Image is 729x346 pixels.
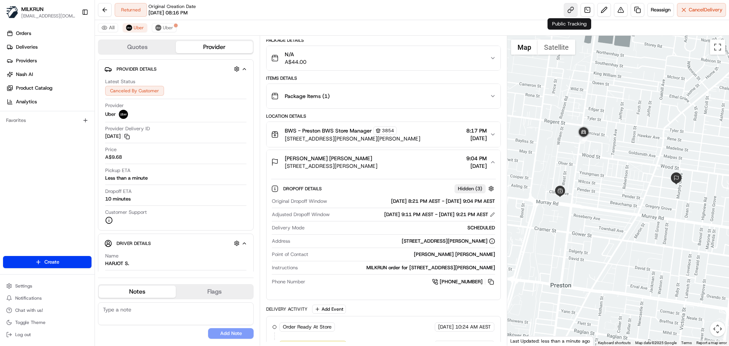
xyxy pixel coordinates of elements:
[301,264,495,271] div: MILKRUN order for [STREET_ADDRESS][PERSON_NAME]
[3,82,95,94] a: Product Catalog
[3,256,92,268] button: Create
[266,37,500,43] div: Package Details
[148,9,188,16] span: [DATE] 08:16 PM
[548,18,591,30] div: Public Tracking
[466,155,487,162] span: 9:04 PM
[16,85,52,92] span: Product Catalog
[454,184,496,193] button: Hidden (3)
[134,25,144,31] span: Uber
[651,6,671,13] span: Reassign
[105,260,129,267] div: HARJOT S.
[105,253,118,259] span: Name
[3,293,92,303] button: Notifications
[440,278,483,285] span: [PHONE_NUMBER]
[3,96,95,108] a: Analytics
[163,25,173,31] span: Uber
[267,84,500,108] button: Package Items (1)
[176,41,253,53] button: Provider
[509,336,534,346] img: Google
[267,150,500,174] button: [PERSON_NAME] [PERSON_NAME][STREET_ADDRESS][PERSON_NAME]9:04 PM[DATE]
[3,55,95,67] a: Providers
[3,317,92,328] button: Toggle Theme
[99,286,176,298] button: Notes
[105,133,130,140] button: [DATE]
[15,319,46,325] span: Toggle Theme
[402,238,495,245] div: [STREET_ADDRESS][PERSON_NAME]
[152,23,177,32] button: Uber
[511,39,538,55] button: Show street map
[710,321,725,337] button: Map camera controls
[710,39,725,55] button: Toggle fullscreen view
[148,3,196,9] span: Original Creation Date
[382,128,394,134] span: 3854
[105,196,131,202] div: 10 minutes
[266,75,500,81] div: Items Details
[16,44,38,51] span: Deliveries
[98,23,118,32] button: All
[330,198,495,205] div: [DATE] 8:21 PM AEST - [DATE] 9:04 PM AEST
[3,329,92,340] button: Log out
[681,341,692,345] a: Terms
[272,278,305,285] span: Phone Number
[538,39,575,55] button: Show satellite imagery
[432,278,495,286] a: [PHONE_NUMBER]
[272,251,308,258] span: Point of Contact
[105,175,148,182] div: Less than a minute
[272,211,330,218] span: Adjusted Dropoff Window
[285,51,306,58] span: N/A
[176,286,253,298] button: Flags
[689,6,723,13] span: Cancel Delivery
[117,240,151,246] span: Driver Details
[15,332,31,338] span: Log out
[696,341,727,345] a: Report a map error
[105,209,147,216] span: Customer Support
[272,224,305,231] span: Delivery Mode
[283,324,331,330] span: Order Ready At Store
[3,305,92,316] button: Chat with us!
[21,5,44,13] span: MILKRUN
[311,251,495,258] div: [PERSON_NAME] [PERSON_NAME]
[466,134,487,142] span: [DATE]
[104,63,247,75] button: Provider Details
[16,57,37,64] span: Providers
[3,27,95,39] a: Orders
[104,237,247,250] button: Driver Details
[15,283,32,289] span: Settings
[105,167,131,174] span: Pickup ETA
[507,336,593,346] div: Last Updated: less than a minute ago
[105,154,122,161] span: A$9.68
[99,41,176,53] button: Quotes
[647,3,674,17] button: Reassign
[105,111,116,118] span: Uber
[384,211,495,218] div: [DATE] 9:11 PM AEST - [DATE] 9:21 PM AEST
[576,125,591,140] div: 2
[466,127,487,134] span: 8:17 PM
[285,127,372,134] span: BWS - Preston BWS Store Manager
[266,306,308,312] div: Delivery Activity
[15,295,42,301] span: Notifications
[16,98,37,105] span: Analytics
[267,174,500,300] div: [PERSON_NAME] [PERSON_NAME][STREET_ADDRESS][PERSON_NAME]9:04 PM[DATE]
[285,162,377,170] span: [STREET_ADDRESS][PERSON_NAME]
[267,122,500,147] button: BWS - Preston BWS Store Manager3854[STREET_ADDRESS][PERSON_NAME][PERSON_NAME]8:17 PM[DATE]
[117,66,156,72] span: Provider Details
[123,23,147,32] button: Uber
[105,78,135,85] span: Latest Status
[3,281,92,291] button: Settings
[3,114,92,126] div: Favorites
[3,68,95,81] a: Nash AI
[677,3,726,17] button: CancelDelivery
[455,324,491,330] span: 10:24 AM AEST
[466,162,487,170] span: [DATE]
[312,305,346,314] button: Add Event
[438,324,454,330] span: [DATE]
[283,186,323,192] span: Dropoff Details
[105,125,150,132] span: Provider Delivery ID
[105,102,124,109] span: Provider
[272,198,327,205] span: Original Dropoff Window
[285,135,420,142] span: [STREET_ADDRESS][PERSON_NAME][PERSON_NAME]
[21,13,76,19] span: [EMAIL_ADDRESS][DOMAIN_NAME]
[44,259,59,265] span: Create
[15,307,43,313] span: Chat with us!
[272,238,290,245] span: Address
